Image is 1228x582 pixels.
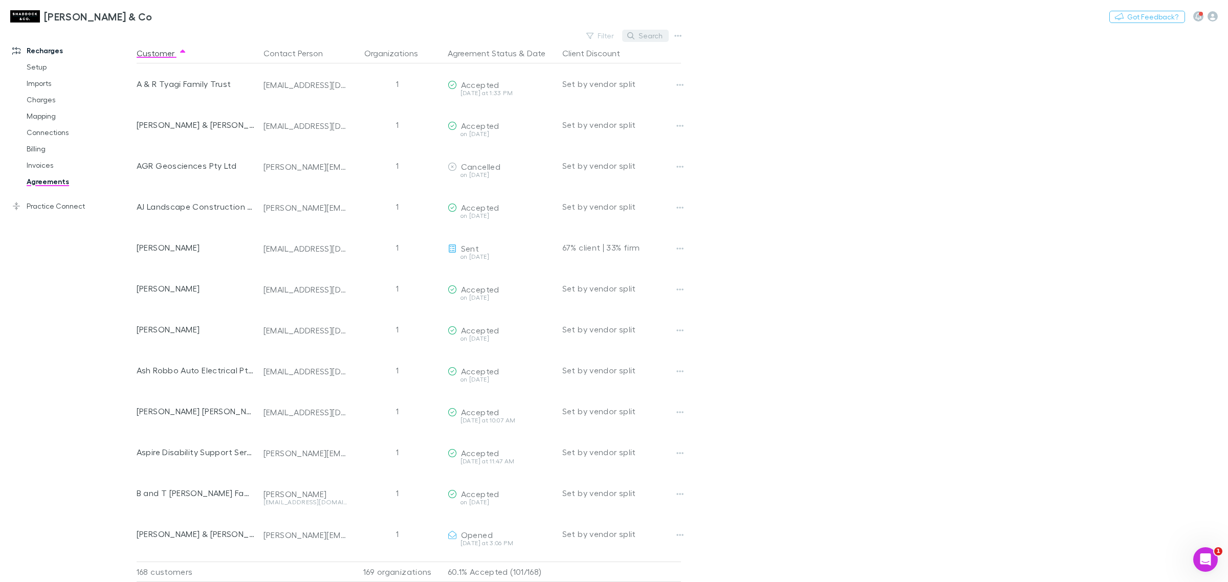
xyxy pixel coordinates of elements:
div: [EMAIL_ADDRESS][DOMAIN_NAME] [264,80,347,90]
div: [DATE] at 10:07 AM [448,417,554,423]
div: [EMAIL_ADDRESS][DOMAIN_NAME] [264,407,347,417]
div: 1 [352,63,444,104]
span: Cancelled [461,162,500,171]
div: A & R Tyagi Family Trust [137,63,255,104]
div: [PERSON_NAME][EMAIL_ADDRESS][DOMAIN_NAME][PERSON_NAME] [264,203,347,213]
span: Sent [461,243,479,253]
div: [PERSON_NAME] [137,227,255,268]
div: Set by vendor split [562,473,681,513]
div: [DATE] at 1:33 PM [448,90,554,96]
h3: [PERSON_NAME] & Co [44,10,152,23]
a: Billing [16,141,144,157]
div: 1 [352,145,444,186]
div: [EMAIL_ADDRESS][DOMAIN_NAME] [264,366,347,376]
div: [EMAIL_ADDRESS][DOMAIN_NAME] [264,284,347,295]
div: 1 [352,350,444,391]
div: 168 customers [137,562,259,582]
div: 1 [352,432,444,473]
div: [PERSON_NAME][EMAIL_ADDRESS][DOMAIN_NAME] [264,448,347,458]
div: [PERSON_NAME][EMAIL_ADDRESS][DOMAIN_NAME] [264,162,347,172]
div: [EMAIL_ADDRESS][DOMAIN_NAME] [264,243,347,254]
div: [PERSON_NAME] [264,489,347,499]
div: Aspire Disability Support Services Pty Ltd [137,432,255,473]
span: Accepted [461,407,499,417]
div: 1 [352,104,444,145]
div: on [DATE] [448,254,554,260]
a: Invoices [16,157,144,173]
div: on [DATE] [448,376,554,383]
div: Set by vendor split [562,309,681,350]
span: Accepted [461,203,499,212]
div: AJ Landscape Construction Pty Ltd [137,186,255,227]
button: Got Feedback? [1109,11,1185,23]
div: 1 [352,227,444,268]
p: 60.1% Accepted (101/168) [448,562,554,581]
a: Connections [16,124,144,141]
div: Ash Robbo Auto Electrical Pty Ltd [137,350,255,391]
div: B and T [PERSON_NAME] Family Trust [137,473,255,513]
div: Set by vendor split [562,513,681,554]
div: [PERSON_NAME] [PERSON_NAME] [137,391,255,432]
div: on [DATE] [448,335,554,342]
span: Accepted [461,366,499,376]
div: on [DATE] [448,213,554,219]
div: [PERSON_NAME] [137,268,255,309]
span: Accepted [461,448,499,458]
a: Mapping [16,108,144,124]
button: Search [622,30,669,42]
div: 1 [352,391,444,432]
img: Shaddock & Co's Logo [10,10,40,23]
span: Accepted [461,80,499,89]
a: Charges [16,92,144,108]
span: Accepted [461,284,499,294]
div: 1 [352,309,444,350]
div: [EMAIL_ADDRESS][DOMAIN_NAME] [264,499,347,505]
div: [DATE] at 11:47 AM [448,458,554,464]
span: Accepted [461,489,499,499]
button: Organizations [364,43,430,63]
div: Set by vendor split [562,268,681,309]
div: Set by vendor split [562,186,681,227]
div: Set by vendor split [562,63,681,104]
button: Agreement Status [448,43,517,63]
span: Opened [461,530,493,540]
span: Accepted [461,325,499,335]
div: [PERSON_NAME] & [PERSON_NAME] [137,513,255,554]
div: 169 organizations [352,562,444,582]
a: [PERSON_NAME] & Co [4,4,159,29]
a: Setup [16,59,144,75]
div: Set by vendor split [562,350,681,391]
iframe: Intercom live chat [1193,547,1218,572]
span: 1 [1214,547,1222,555]
button: Filter [581,30,620,42]
button: Client Discount [562,43,632,63]
a: Practice Connect [2,198,144,214]
a: Recharges [2,42,144,59]
div: on [DATE] [448,172,554,178]
a: Agreements [16,173,144,190]
span: Accepted [461,121,499,130]
div: Set by vendor split [562,432,681,473]
div: Set by vendor split [562,145,681,186]
div: on [DATE] [448,131,554,137]
div: [PERSON_NAME] & [PERSON_NAME] [137,104,255,145]
a: Imports [16,75,144,92]
div: 1 [352,186,444,227]
div: AGR Geosciences Pty Ltd [137,145,255,186]
div: & [448,43,554,63]
div: Set by vendor split [562,391,681,432]
div: [PERSON_NAME] [137,309,255,350]
button: Customer [137,43,187,63]
button: Contact Person [264,43,335,63]
div: 1 [352,513,444,554]
div: Set by vendor split [562,104,681,145]
div: [DATE] at 3:06 PM [448,540,554,546]
div: on [DATE] [448,499,554,505]
div: [EMAIL_ADDRESS][DOMAIN_NAME] [264,325,347,335]
div: on [DATE] [448,295,554,301]
div: [PERSON_NAME][EMAIL_ADDRESS][DOMAIN_NAME] [264,530,347,540]
div: 67% client | 33% firm [562,227,681,268]
div: 1 [352,268,444,309]
div: [EMAIL_ADDRESS][DOMAIN_NAME] [264,121,347,131]
div: 1 [352,473,444,513]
